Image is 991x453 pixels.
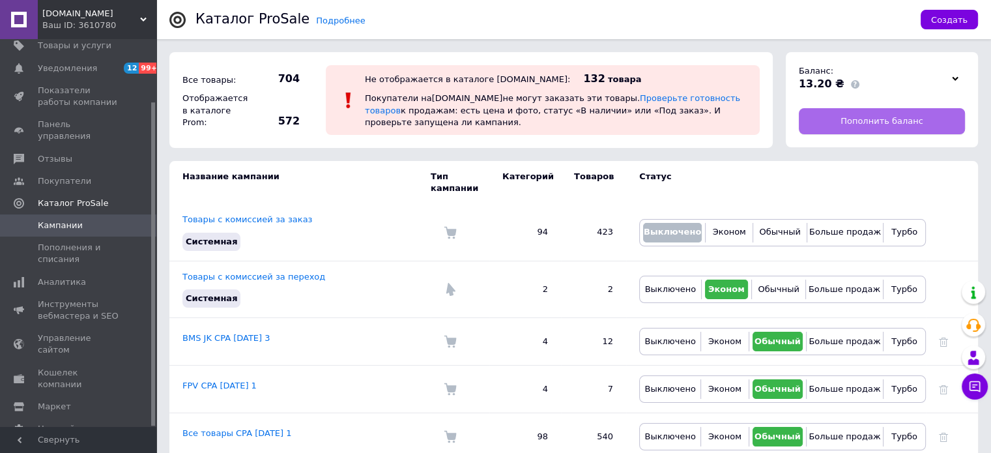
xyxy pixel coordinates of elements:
[809,284,880,294] span: Больше продаж
[626,161,926,204] td: Статус
[38,119,121,142] span: Панель управления
[444,430,457,443] img: Комиссия за заказ
[444,226,457,239] img: Комиссия за заказ
[939,384,948,394] a: Удалить
[444,283,457,296] img: Комиссия за переход
[444,335,457,348] img: Комиссия за заказ
[840,115,923,127] span: Пополнить баланс
[643,223,702,242] button: Выключено
[489,204,561,261] td: 94
[891,431,917,441] span: Турбо
[810,379,880,399] button: Больше продаж
[38,423,85,435] span: Настройки
[708,384,741,394] span: Эконом
[182,333,270,343] a: BMS JK CPA [DATE] 3
[754,336,801,346] span: Обычный
[799,66,833,76] span: Баланс:
[891,284,917,294] span: Турбо
[643,332,697,351] button: Выключено
[809,280,880,299] button: Больше продаж
[921,10,978,29] button: Создать
[891,384,917,394] span: Турбо
[810,332,880,351] button: Больше продаж
[799,108,965,134] a: Пополнить баланс
[38,175,91,187] span: Покупатели
[254,72,300,86] span: 704
[561,366,626,413] td: 7
[38,367,121,390] span: Кошелек компании
[38,220,83,231] span: Кампании
[583,72,605,85] span: 132
[179,89,251,132] div: Отображается в каталоге Prom:
[755,280,802,299] button: Обычный
[754,431,801,441] span: Обычный
[704,379,745,399] button: Эконом
[38,63,97,74] span: Уведомления
[38,299,121,322] span: Инструменты вебмастера и SEO
[182,428,291,438] a: Все товары CPA [DATE] 1
[186,237,237,246] span: Системная
[489,261,561,317] td: 2
[887,427,922,446] button: Турбо
[759,227,800,237] span: Обычный
[38,242,121,265] span: Пополнения и списания
[754,384,801,394] span: Обычный
[489,318,561,366] td: 4
[643,379,697,399] button: Выключено
[931,15,968,25] span: Создать
[431,161,489,204] td: Тип кампании
[799,78,844,90] span: 13.20 ₴
[644,336,695,346] span: Выключено
[887,223,922,242] button: Турбо
[365,93,740,126] span: Покупатели на [DOMAIN_NAME] не могут заказать эти товары. к продажам: есть цена и фото, статус «В...
[753,332,803,351] button: Обычный
[169,161,431,204] td: Название кампании
[182,381,257,390] a: FPV CPA [DATE] 1
[38,276,86,288] span: Аналитика
[38,332,121,356] span: Управление сайтом
[708,431,741,441] span: Эконом
[811,223,880,242] button: Больше продаж
[644,384,695,394] span: Выключено
[809,431,880,441] span: Больше продаж
[316,16,365,25] a: Подробнее
[939,336,948,346] a: Удалить
[756,223,803,242] button: Обычный
[939,431,948,441] a: Удалить
[962,373,988,400] button: Чат с покупателем
[42,20,156,31] div: Ваш ID: 3610780
[489,366,561,413] td: 4
[561,161,626,204] td: Товаров
[561,204,626,261] td: 423
[753,427,803,446] button: Обычный
[887,280,922,299] button: Турбо
[561,261,626,317] td: 2
[195,12,309,26] div: Каталог ProSale
[704,332,745,351] button: Эконом
[38,40,111,51] span: Товары и услуги
[809,227,881,237] span: Больше продаж
[809,336,880,346] span: Больше продаж
[643,427,697,446] button: Выключено
[753,379,803,399] button: Обычный
[708,336,741,346] span: Эконом
[38,197,108,209] span: Каталог ProSale
[182,214,312,224] a: Товары с комиссией за заказ
[38,85,121,108] span: Показатели работы компании
[38,153,72,165] span: Отзывы
[809,384,880,394] span: Больше продаж
[186,293,237,303] span: Системная
[254,114,300,128] span: 572
[887,379,922,399] button: Турбо
[339,91,358,110] img: :exclamation:
[887,332,922,351] button: Турбо
[489,161,561,204] td: Категорий
[124,63,139,74] span: 12
[444,383,457,396] img: Комиссия за заказ
[758,284,799,294] span: Обычный
[705,280,748,299] button: Эконом
[561,318,626,366] td: 12
[891,336,917,346] span: Турбо
[704,427,745,446] button: Эконом
[42,8,140,20] span: Provoda.in.ua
